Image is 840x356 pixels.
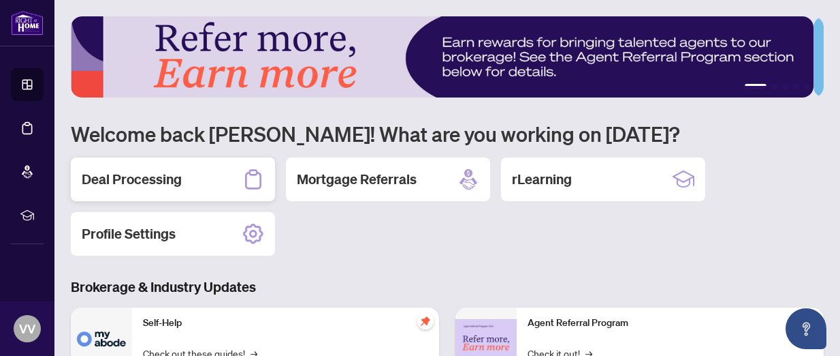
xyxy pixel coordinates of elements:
[772,84,777,89] button: 2
[805,84,810,89] button: 5
[417,313,434,329] span: pushpin
[783,84,788,89] button: 3
[745,84,766,89] button: 1
[71,16,813,98] img: Slide 0
[512,170,572,189] h2: rLearning
[82,224,176,243] h2: Profile Settings
[71,278,824,297] h3: Brokerage & Industry Updates
[794,84,799,89] button: 4
[297,170,417,189] h2: Mortgage Referrals
[11,10,44,35] img: logo
[71,121,824,147] h1: Welcome back [PERSON_NAME]! What are you working on [DATE]?
[82,170,182,189] h2: Deal Processing
[786,308,826,349] button: Open asap
[19,319,35,338] span: VV
[143,316,428,331] p: Self-Help
[528,316,813,331] p: Agent Referral Program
